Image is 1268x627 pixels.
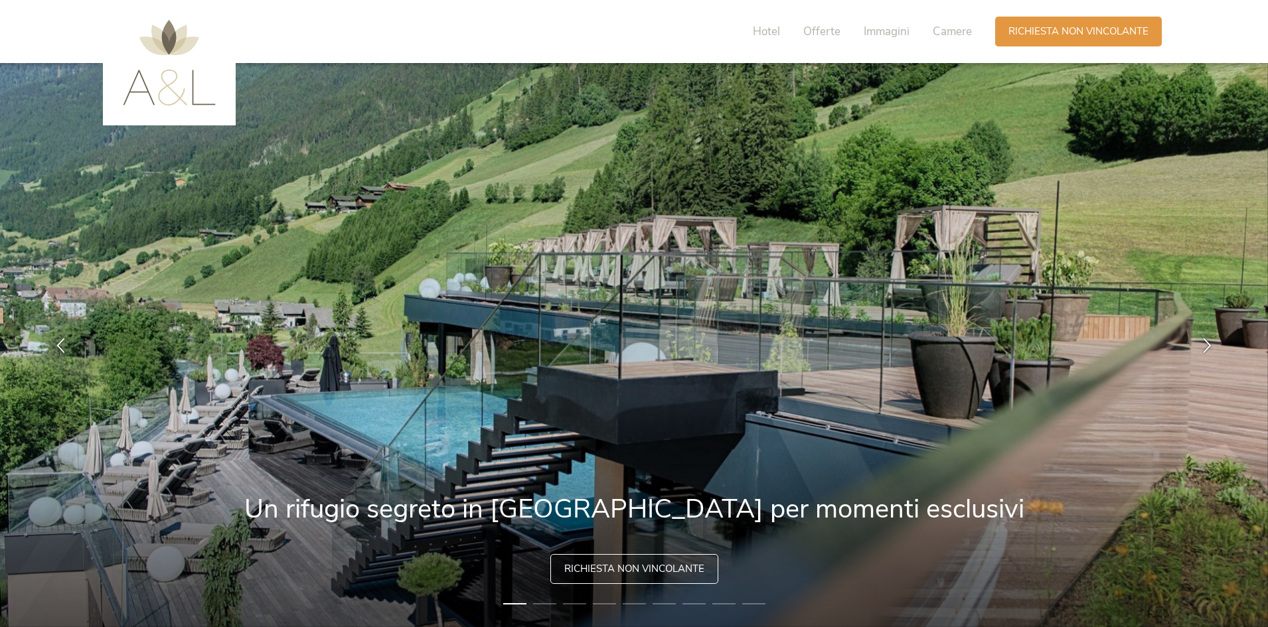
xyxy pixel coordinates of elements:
span: Camere [933,24,972,39]
span: Immagini [864,24,910,39]
span: Hotel [753,24,780,39]
img: AMONTI & LUNARIS Wellnessresort [123,20,216,105]
span: Richiesta non vincolante [1008,25,1149,38]
span: Offerte [803,24,840,39]
span: Richiesta non vincolante [564,562,704,576]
